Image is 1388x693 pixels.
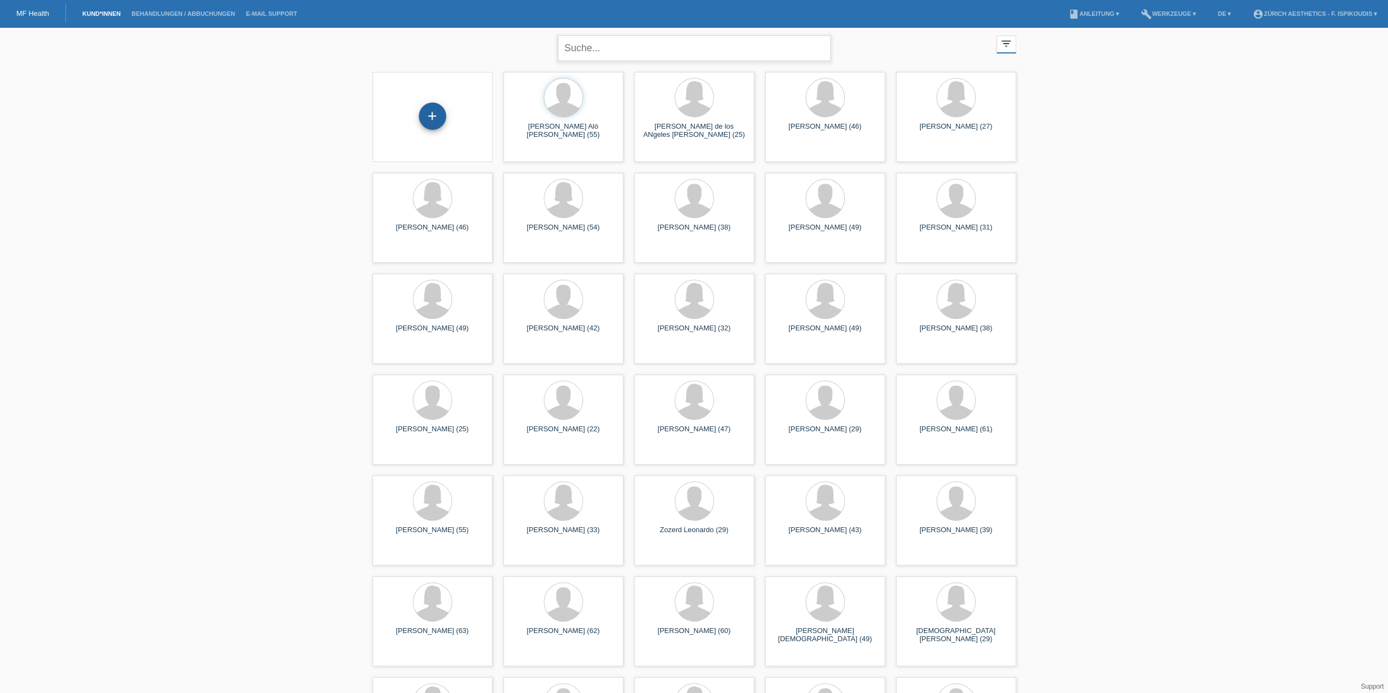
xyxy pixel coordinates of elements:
div: [PERSON_NAME] (55) [381,526,484,543]
div: Kund*in hinzufügen [419,107,446,125]
i: account_circle [1253,9,1264,20]
div: [PERSON_NAME] Alò [PERSON_NAME] (55) [512,122,615,140]
div: [PERSON_NAME][DEMOGRAPHIC_DATA] (49) [774,626,876,644]
div: [PERSON_NAME] (38) [905,324,1007,341]
div: [PERSON_NAME] (43) [774,526,876,543]
div: [PERSON_NAME] (60) [643,626,746,644]
div: [PERSON_NAME] (32) [643,324,746,341]
div: [PERSON_NAME] (29) [774,425,876,442]
div: Zozerd Leonardo (29) [643,526,746,543]
div: [PERSON_NAME] (33) [512,526,615,543]
div: [PERSON_NAME] (62) [512,626,615,644]
a: E-Mail Support [241,10,303,17]
i: book [1068,9,1079,20]
i: filter_list [1000,38,1012,50]
div: [PERSON_NAME] (46) [774,122,876,140]
div: [PERSON_NAME] (47) [643,425,746,442]
i: build [1141,9,1152,20]
input: Suche... [558,35,831,61]
a: Behandlungen / Abbuchungen [126,10,241,17]
div: [PERSON_NAME] (49) [774,223,876,240]
a: buildWerkzeuge ▾ [1135,10,1201,17]
div: [PERSON_NAME] (22) [512,425,615,442]
div: [PERSON_NAME] (42) [512,324,615,341]
a: Support [1361,683,1384,690]
div: [PERSON_NAME] (61) [905,425,1007,442]
a: bookAnleitung ▾ [1063,10,1125,17]
div: [PERSON_NAME] (49) [381,324,484,341]
a: DE ▾ [1212,10,1236,17]
div: [PERSON_NAME] (38) [643,223,746,240]
a: account_circleZürich Aesthetics - F. Ispikoudis ▾ [1247,10,1383,17]
div: [PERSON_NAME] (31) [905,223,1007,240]
div: [PERSON_NAME] (27) [905,122,1007,140]
div: [PERSON_NAME] (63) [381,626,484,644]
div: [PERSON_NAME] (25) [381,425,484,442]
a: Kund*innen [77,10,126,17]
div: [DEMOGRAPHIC_DATA][PERSON_NAME] (29) [905,626,1007,644]
a: MF Health [16,9,49,17]
div: [PERSON_NAME] de los ANgeles [PERSON_NAME] (25) [643,122,746,140]
div: [PERSON_NAME] (46) [381,223,484,240]
div: [PERSON_NAME] (39) [905,526,1007,543]
div: [PERSON_NAME] (49) [774,324,876,341]
div: [PERSON_NAME] (54) [512,223,615,240]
